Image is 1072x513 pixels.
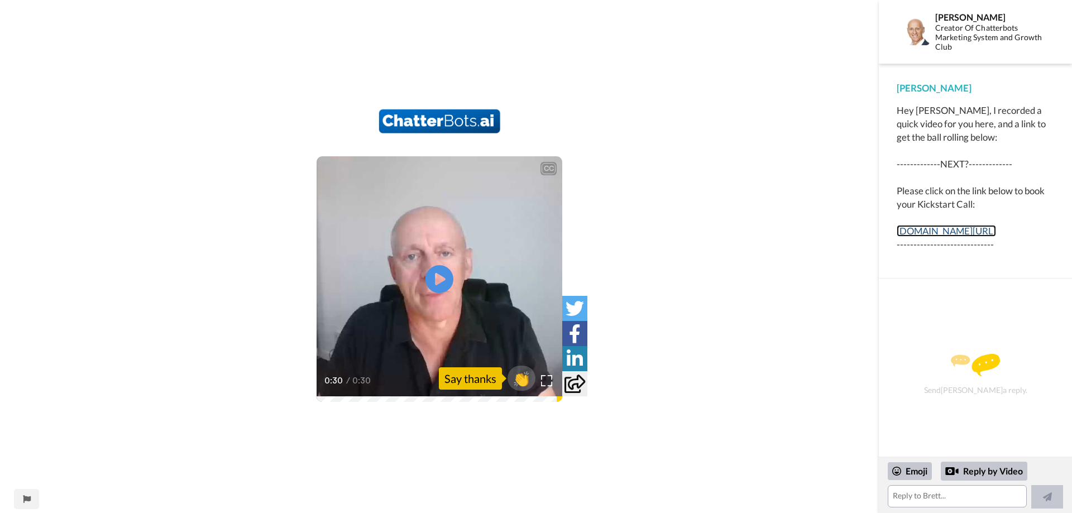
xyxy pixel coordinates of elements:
[897,81,1054,95] div: [PERSON_NAME]
[508,366,535,391] button: 👏
[888,462,932,480] div: Emoji
[439,367,502,390] div: Say thanks
[378,108,501,134] img: bd5fce00-7f7c-4d66-9932-3e6b4a2e83de
[352,374,372,387] span: 0:30
[894,298,1057,451] div: Send [PERSON_NAME] a reply.
[945,464,959,478] div: Reply by Video
[346,374,350,387] span: /
[941,462,1027,481] div: Reply by Video
[935,12,1054,22] div: [PERSON_NAME]
[897,225,996,237] a: [DOMAIN_NAME][URL]
[935,23,1054,51] div: Creator Of Chatterbots Marketing System and Growth Club
[508,370,535,387] span: 👏
[897,104,1054,251] div: Hey [PERSON_NAME], I recorded a quick video for you here, and a link to get the ball rolling belo...
[541,375,552,386] img: Full screen
[903,18,930,45] img: Profile Image
[542,163,556,174] div: CC
[951,354,1000,376] img: message.svg
[324,374,344,387] span: 0:30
